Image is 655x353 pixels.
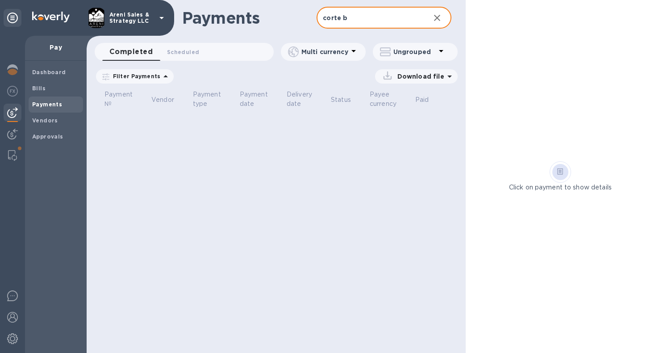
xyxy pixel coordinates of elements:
[32,69,66,76] b: Dashboard
[301,47,348,56] p: Multi currency
[240,90,268,109] p: Payment date
[32,12,70,22] img: Logo
[167,47,199,57] span: Scheduled
[370,90,396,109] p: Payee currency
[109,46,153,58] span: Completed
[104,90,144,109] span: Payment №
[32,133,63,140] b: Approvals
[240,90,280,109] span: Payment date
[4,9,21,27] div: Unpin categories
[193,90,221,109] p: Payment type
[32,101,62,108] b: Payments
[32,43,79,52] p: Pay
[151,95,174,105] p: Vendor
[109,72,160,80] p: Filter Payments
[331,95,363,105] span: Status
[32,117,58,124] b: Vendors
[104,90,133,109] p: Payment №
[393,47,436,56] p: Ungrouped
[509,183,612,192] p: Click on payment to show details
[182,8,317,27] h1: Payments
[32,85,46,92] b: Bills
[370,90,408,109] span: Payee currency
[287,90,324,109] span: Delivery date
[331,95,351,105] p: Status
[109,12,154,24] p: Areni Sales & Strategy LLC
[193,90,233,109] span: Payment type
[415,95,429,105] p: Paid
[151,95,186,105] span: Vendor
[394,72,444,81] p: Download file
[287,90,312,109] p: Delivery date
[415,95,441,105] span: Paid
[7,86,18,97] img: Foreign exchange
